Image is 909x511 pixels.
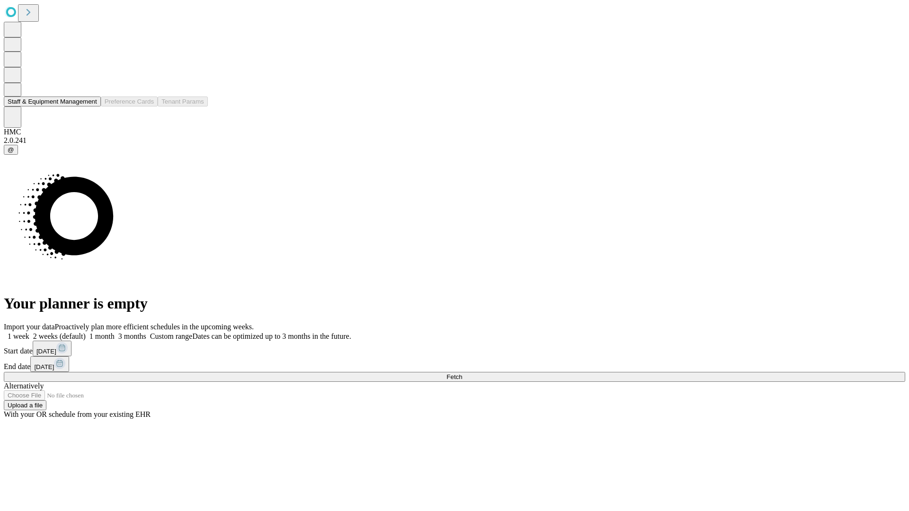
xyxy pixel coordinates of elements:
span: Proactively plan more efficient schedules in the upcoming weeks. [55,323,254,331]
span: Import your data [4,323,55,331]
span: Custom range [150,332,192,340]
button: Fetch [4,372,905,382]
span: Dates can be optimized up to 3 months in the future. [192,332,351,340]
span: [DATE] [34,363,54,370]
div: Start date [4,341,905,356]
span: [DATE] [36,348,56,355]
h1: Your planner is empty [4,295,905,312]
button: [DATE] [33,341,71,356]
button: Tenant Params [158,97,208,106]
div: 2.0.241 [4,136,905,145]
span: Fetch [446,373,462,380]
div: End date [4,356,905,372]
span: With your OR schedule from your existing EHR [4,410,151,418]
span: @ [8,146,14,153]
span: 3 months [118,332,146,340]
div: HMC [4,128,905,136]
span: 1 month [89,332,115,340]
button: [DATE] [30,356,69,372]
span: 2 weeks (default) [33,332,86,340]
button: Upload a file [4,400,46,410]
span: 1 week [8,332,29,340]
button: Staff & Equipment Management [4,97,101,106]
button: Preference Cards [101,97,158,106]
span: Alternatively [4,382,44,390]
button: @ [4,145,18,155]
